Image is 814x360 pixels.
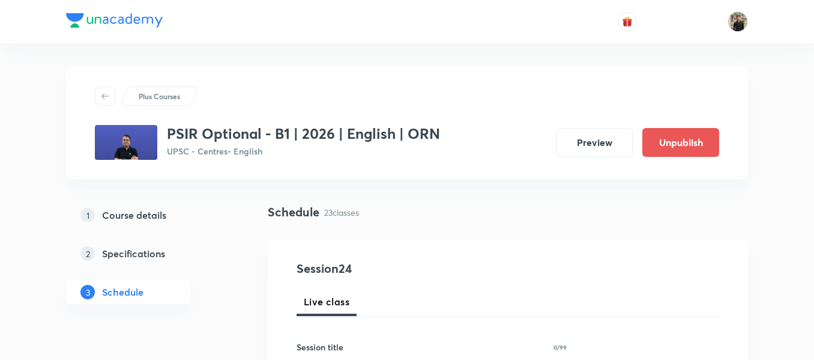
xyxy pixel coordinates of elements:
span: Live class [304,294,349,309]
img: avatar [622,16,633,27]
p: 0/99 [553,344,567,350]
a: Company Logo [66,13,163,31]
p: 1 [80,208,95,222]
h5: Schedule [102,285,143,299]
a: 1Course details [66,203,229,227]
p: UPSC - Centres • English [167,145,440,157]
h3: PSIR Optional - B1 | 2026 | English | ORN [167,125,440,142]
h5: Course details [102,208,166,222]
h5: Specifications [102,246,165,261]
p: 3 [80,285,95,299]
img: Yudhishthir [728,11,748,32]
p: Plus Courses [139,91,180,102]
button: Preview [556,128,633,157]
button: avatar [618,12,637,31]
p: 23 classes [324,206,359,219]
button: Unpublish [642,128,719,157]
img: 1927120471894b999f53e8bdfe5185f7.jpg [95,125,157,160]
h6: Session title [297,341,343,353]
img: Company Logo [66,13,163,28]
h4: Session 24 [297,260,516,278]
h4: Schedule [268,203,319,221]
a: 2Specifications [66,242,229,266]
p: 2 [80,246,95,261]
